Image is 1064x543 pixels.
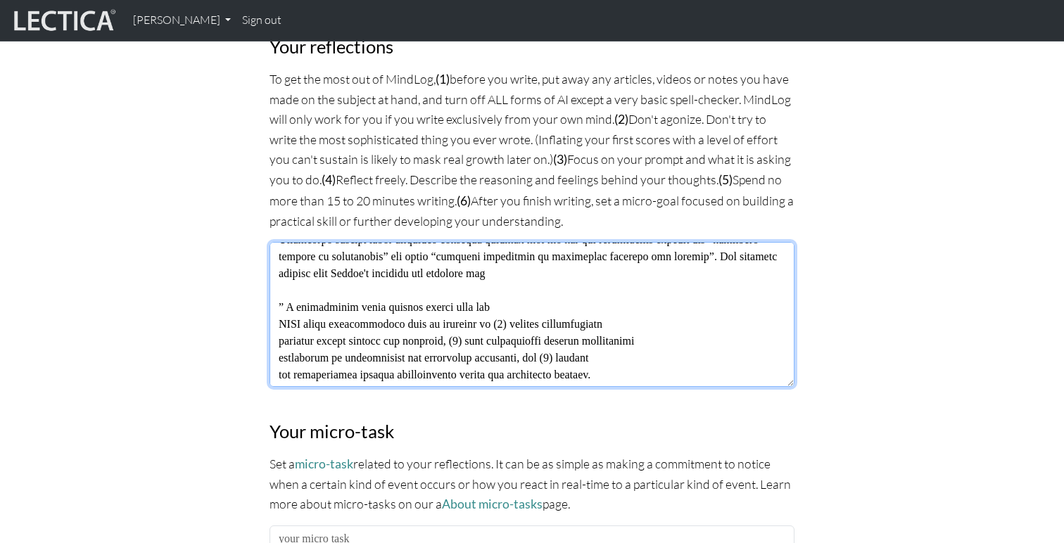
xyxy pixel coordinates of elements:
strong: (4) [322,172,336,187]
strong: (6) [457,193,471,208]
strong: (3) [553,152,567,167]
strong: (1) [436,72,450,87]
p: To get the most out of MindLog, before you write, put away any articles, videos or notes you have... [270,69,794,231]
a: Sign out [236,6,287,35]
h3: Your reflections [270,36,794,58]
a: [PERSON_NAME] [127,6,236,35]
a: micro-task [295,456,353,471]
h3: Your micro-task [270,421,794,442]
strong: (2) [614,112,628,127]
strong: (5) [718,172,733,187]
a: About micro-tasks [442,497,543,511]
p: Set a related to your reflections. It can be as simple as making a commitment to notice when a ce... [270,454,794,514]
img: lecticalive [11,7,116,34]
